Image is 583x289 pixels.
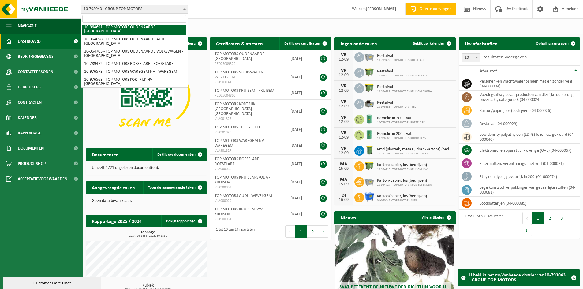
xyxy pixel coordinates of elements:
strong: 10-793043 - GROUP TOP MOTORS [469,273,566,283]
div: MA [338,177,350,182]
td: loodbatterijen (04-000085) [475,197,580,210]
span: Karton/papier, los (bedrijven) [377,163,428,168]
a: Alle artikelen [417,211,455,224]
span: TOP MOTORS AUDI - WEVELGEM [215,194,272,198]
img: WB-1100-HPE-BE-01 [364,192,375,202]
span: Acceptatievoorwaarden [18,171,67,187]
span: Product Shop [18,156,46,171]
span: 10-751005 - TOP MOTORS VOLKSWAGEN [377,152,453,156]
span: 10 [462,53,480,62]
span: 10-976586 - TOP MOTORS TIELT [377,105,417,109]
h2: Ingeplande taken [334,37,383,49]
td: elektronische apparatuur - overige (OVE) (04-000067) [475,144,580,157]
span: TOP MOTORS VOLKSWAGEN - WEVELGEM [215,70,266,80]
button: Next [522,224,532,236]
img: WB-1100-HPE-GN-50 [364,83,375,93]
td: personen -en vrachtwagenbanden met en zonder velg (04-000004) [475,77,580,91]
li: 10-976573 - TOP MOTORS WAREGEM NV - WAREGEM [82,68,186,76]
span: 10-976563 - TOP MOTORS KORTRIJK NV [377,136,426,140]
img: WB-5000-GAL-GY-01 [364,98,375,109]
div: VR [338,131,350,135]
span: 10-964727 - TOP MOTORS KRUISEM-SKODA [377,90,432,93]
h3: Tonnage [89,230,207,238]
img: PB-LD-00200-MET-31 [364,114,375,124]
h2: Documenten [86,148,125,160]
td: [DATE] [286,155,313,173]
span: Restafval [377,54,425,58]
span: VLA900030 [215,167,281,172]
div: 15-09 [338,182,350,187]
button: Previous [285,225,295,238]
span: Documenten [18,141,44,156]
td: [DATE] [286,100,313,123]
span: TOP MOTORS WAREGEM NV - WAREGEM [215,139,266,148]
span: Bekijk uw certificaten [284,42,320,46]
a: Toon de aangevraagde taken [143,181,206,194]
span: VLA900029 [215,198,281,203]
td: karton/papier, los (bedrijven) (04-000026) [475,104,580,117]
span: 10-964727 - TOP MOTORS KRUISEM-SKODA [377,183,432,187]
li: 10-964698 - TOP MOTORS OUDENAARDE AUDI - [GEOGRAPHIC_DATA] [82,35,186,48]
div: 15-09 [338,167,350,171]
button: 2 [307,225,319,238]
div: 12-09 [338,73,350,77]
span: Restafval [377,100,417,105]
img: WB-1100-HPE-GN-50 [364,67,375,77]
span: Restafval [377,69,428,74]
div: 12-09 [338,120,350,124]
td: [DATE] [286,86,313,100]
span: 2024: 26,843 t - 2025: 30,881 t [89,235,207,238]
img: WB-0240-HPE-GN-50 [364,145,375,155]
a: Bekijk uw documenten [152,148,206,161]
span: Offerte aanvragen [418,6,453,12]
div: 12-09 [338,57,350,62]
span: Bekijk uw kalender [413,42,444,46]
button: Previous [522,212,532,224]
label: resultaten weergeven [483,55,527,60]
a: Offerte aanvragen [405,3,456,15]
td: [DATE] [286,173,313,191]
div: 1 tot 10 van 14 resultaten [213,225,255,238]
img: WB-2500-GAL-GY-01 [364,176,375,187]
div: 12-09 [338,135,350,140]
span: 10-793043 - GROUP TOP MOTORS [81,5,188,14]
td: [DATE] [286,191,313,205]
div: VR [338,99,350,104]
span: Navigatie [18,18,37,34]
li: 10-964705 - TOP MOTORS OUDENAARDE VOLKSWAGEN - [GEOGRAPHIC_DATA] [82,48,186,60]
span: 10-964719 - TOP MOTORS KRUISEM-VW [377,74,428,78]
img: Download de VHEPlus App [86,50,207,140]
span: TOP MOTORS KORTRIJK [GEOGRAPHIC_DATA] - [GEOGRAPHIC_DATA] [215,102,255,116]
span: VLA903141 [215,80,281,85]
span: Restafval [377,85,432,90]
li: 10-964691 - TOP MOTORS OUDENAARDE - [GEOGRAPHIC_DATA] [82,23,186,35]
button: Verberg [177,37,206,50]
h2: Aangevraagde taken [86,181,141,193]
span: Karton/papier, los (bedrijven) [377,178,432,183]
span: VLA900032 [215,185,281,190]
div: VR [338,68,350,73]
button: 3 [556,212,568,224]
div: 1 tot 10 van 25 resultaten [462,211,503,237]
a: Ophaling aanvragen [531,37,579,50]
h2: Nieuws [334,211,362,223]
div: U bekijkt het myVanheede dossier van [469,270,568,286]
h2: Certificaten & attesten [210,37,269,49]
span: Contracten [18,95,42,110]
iframe: chat widget [3,276,102,289]
div: 12-09 [338,151,350,155]
span: TOP MOTORS TIELT - TIELT [215,125,260,130]
span: Dashboard [18,34,41,49]
span: Bedrijfsgegevens [18,49,54,64]
td: voedingsafval, bevat producten van dierlijke oorsprong, onverpakt, categorie 3 (04-000024) [475,91,580,104]
td: filtermatten, verontreinigd met verf (04-000071) [475,157,580,170]
span: Pmd (plastiek, metaal, drankkartons) (bedrijven) [377,147,453,152]
td: lege kunststof verpakkingen van gevaarlijke stoffen (04-000081) [475,183,580,197]
span: TOP MOTORS KRUISEM-VW - KRUISEM [215,207,265,217]
span: 10 [462,54,480,62]
a: Bekijk rapportage [161,215,206,227]
div: VR [338,146,350,151]
span: Gebruikers [18,80,41,95]
span: VLA901827 [215,148,281,153]
img: WB-2500-GAL-GY-01 [364,51,375,62]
